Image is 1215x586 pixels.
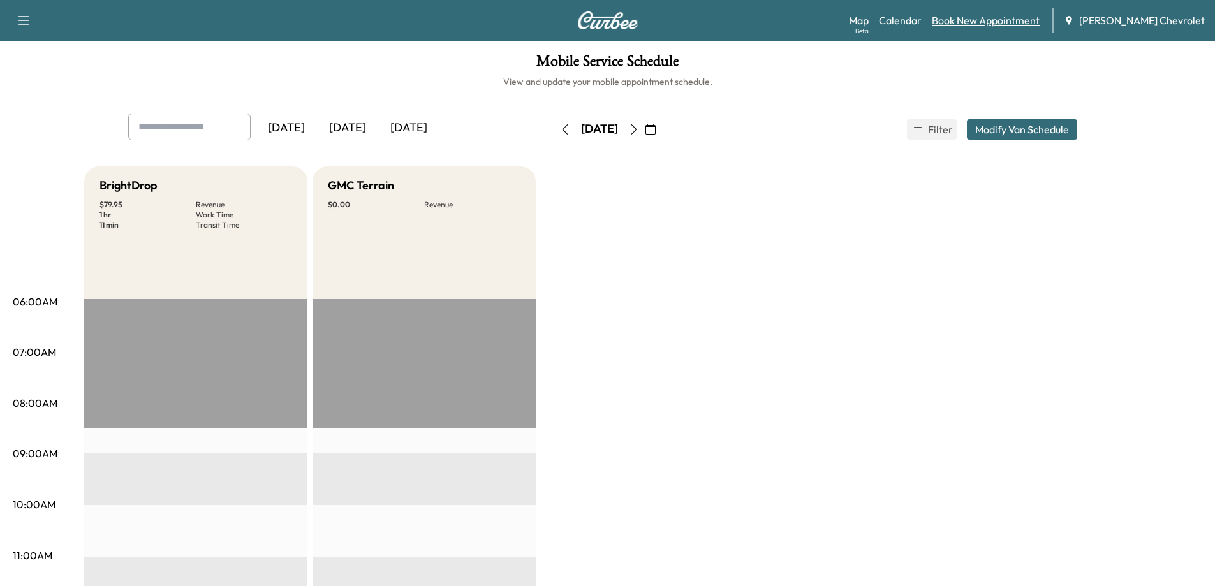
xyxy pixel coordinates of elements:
p: Revenue [424,200,520,210]
p: 11 min [99,220,196,230]
p: $ 0.00 [328,200,424,210]
span: [PERSON_NAME] Chevrolet [1079,13,1205,28]
p: 09:00AM [13,446,57,461]
p: Work Time [196,210,292,220]
p: 1 hr [99,210,196,220]
button: Modify Van Schedule [967,119,1077,140]
p: $ 79.95 [99,200,196,210]
a: MapBeta [849,13,869,28]
div: [DATE] [378,114,439,143]
p: 08:00AM [13,395,57,411]
div: [DATE] [581,121,618,137]
h5: GMC Terrain [328,177,394,194]
div: [DATE] [317,114,378,143]
a: Book New Appointment [932,13,1040,28]
div: [DATE] [256,114,317,143]
h1: Mobile Service Schedule [13,54,1202,75]
div: Beta [855,26,869,36]
p: 06:00AM [13,294,57,309]
span: Filter [928,122,951,137]
p: 07:00AM [13,344,56,360]
p: Revenue [196,200,292,210]
a: Calendar [879,13,922,28]
p: 11:00AM [13,548,52,563]
p: 10:00AM [13,497,55,512]
h6: View and update your mobile appointment schedule. [13,75,1202,88]
button: Filter [907,119,957,140]
h5: BrightDrop [99,177,158,194]
img: Curbee Logo [577,11,638,29]
p: Transit Time [196,220,292,230]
